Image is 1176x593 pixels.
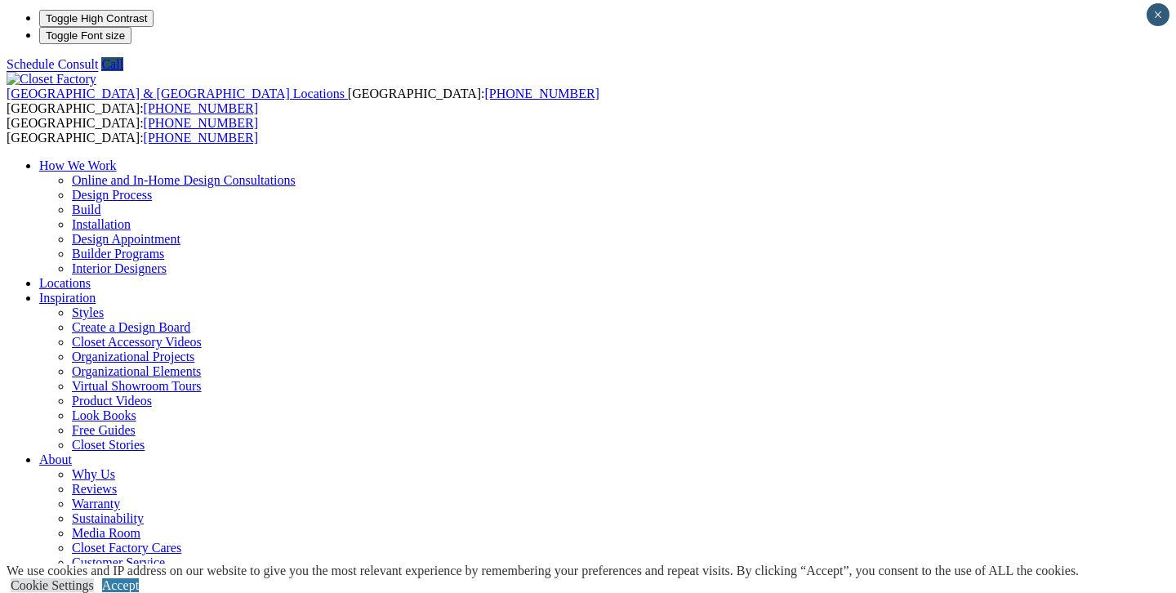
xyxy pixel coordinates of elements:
[46,29,125,42] span: Toggle Font size
[144,101,258,115] a: [PHONE_NUMBER]
[484,87,599,100] a: [PHONE_NUMBER]
[72,511,144,525] a: Sustainability
[72,541,181,555] a: Closet Factory Cares
[39,10,154,27] button: Toggle High Contrast
[39,291,96,305] a: Inspiration
[72,217,131,231] a: Installation
[72,482,117,496] a: Reviews
[72,305,104,319] a: Styles
[11,578,94,592] a: Cookie Settings
[7,564,1079,578] div: We use cookies and IP address on our website to give you the most relevant experience by remember...
[72,408,136,422] a: Look Books
[72,247,164,261] a: Builder Programs
[46,12,147,25] span: Toggle High Contrast
[72,467,115,481] a: Why Us
[72,364,201,378] a: Organizational Elements
[101,57,123,71] a: Call
[72,320,190,334] a: Create a Design Board
[72,394,152,408] a: Product Videos
[72,203,101,216] a: Build
[7,87,599,115] span: [GEOGRAPHIC_DATA]: [GEOGRAPHIC_DATA]:
[72,379,202,393] a: Virtual Showroom Tours
[102,578,139,592] a: Accept
[72,350,194,363] a: Organizational Projects
[72,555,165,569] a: Customer Service
[72,423,136,437] a: Free Guides
[1147,3,1169,26] button: Close
[7,87,345,100] span: [GEOGRAPHIC_DATA] & [GEOGRAPHIC_DATA] Locations
[72,335,202,349] a: Closet Accessory Videos
[72,232,180,246] a: Design Appointment
[7,116,258,145] span: [GEOGRAPHIC_DATA]: [GEOGRAPHIC_DATA]:
[7,57,98,71] a: Schedule Consult
[72,526,140,540] a: Media Room
[72,497,120,511] a: Warranty
[72,188,152,202] a: Design Process
[7,87,348,100] a: [GEOGRAPHIC_DATA] & [GEOGRAPHIC_DATA] Locations
[39,158,117,172] a: How We Work
[144,116,258,130] a: [PHONE_NUMBER]
[39,27,131,44] button: Toggle Font size
[144,131,258,145] a: [PHONE_NUMBER]
[72,261,167,275] a: Interior Designers
[39,453,72,466] a: About
[7,72,96,87] img: Closet Factory
[39,276,91,290] a: Locations
[72,438,145,452] a: Closet Stories
[72,173,296,187] a: Online and In-Home Design Consultations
